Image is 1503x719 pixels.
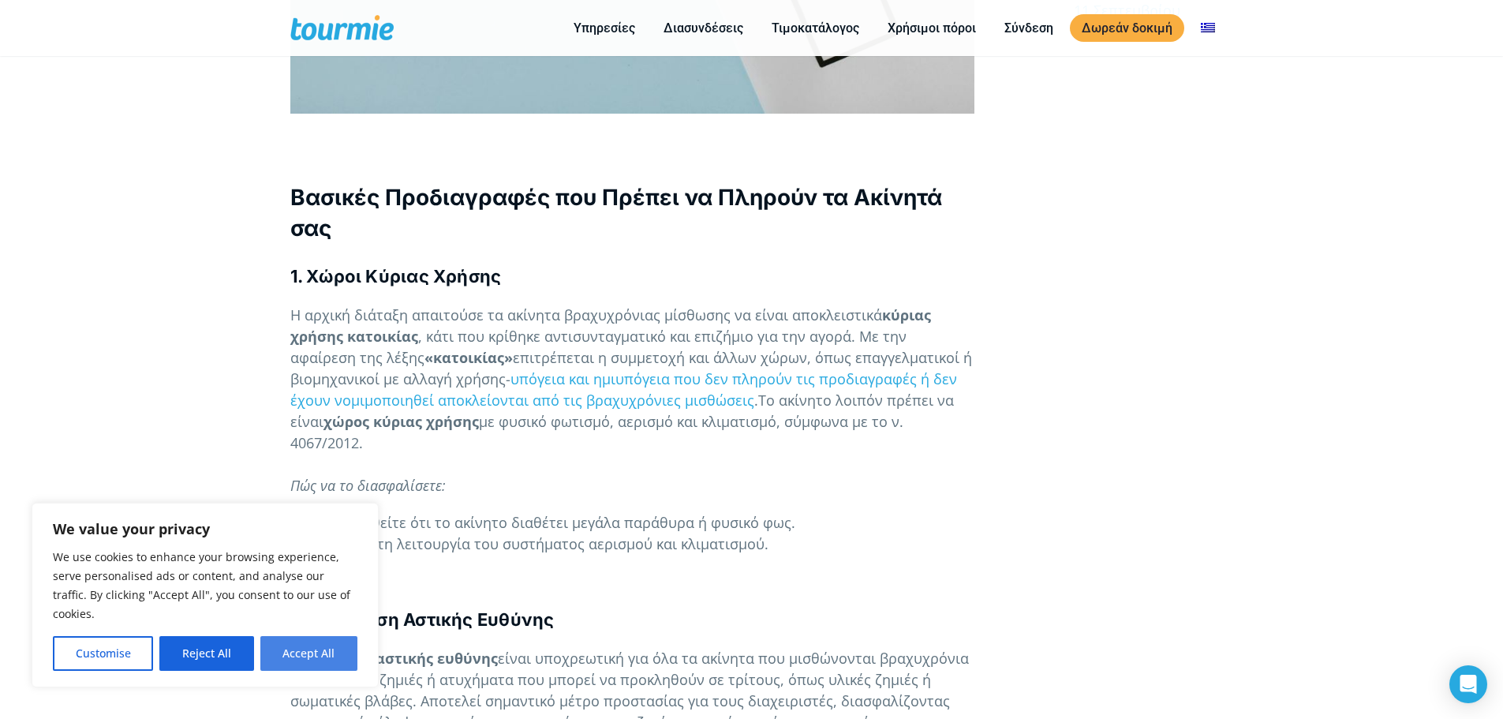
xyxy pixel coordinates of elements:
[301,649,498,668] b: ασφάλεια αστικής ευθύνης
[290,327,907,367] span: , κάτι που κρίθηκε αντισυνταγματικό και επιζήμιο για την αγορά. Με την αφαίρεση της λέξης
[754,391,758,410] span: .
[290,476,446,495] span: Πώς να το διασφαλίσετε:
[159,636,253,671] button: Reject All
[322,534,768,553] span: Ελέγξτε τη λειτουργία του συστήματος αερισμού και κλιματισμού.
[290,609,555,630] b: 2. Ασφάλιση Αστικής Ευθύνης
[1189,18,1227,38] a: Αλλαγή σε
[290,412,903,452] span: με φυσικό φωτισμό, αερισμό και κλιματισμό, σύμφωνα με το ν. 4067/2012.
[290,266,502,286] b: 1. Χώροι Κύριας Χρήσης
[322,513,795,532] span: Βεβαιωθείτε ότι το ακίνητο διαθέτει μεγάλα παράθυρα ή φυσικό φως.
[53,636,153,671] button: Customise
[876,18,988,38] a: Χρήσιμοι πόροι
[290,305,882,324] span: Η αρχική διάταξη απαιτούσε τα ακίνητα βραχυχρόνιας μίσθωσης να είναι αποκλειστικά
[290,348,972,388] span: επιτρέπεται η συμμετοχή και άλλων χώρων, όπως επαγγελματικοί ή βιομηχανικοί με αλλαγή χρήσης-
[993,18,1065,38] a: Σύνδεση
[53,519,357,538] p: We value your privacy
[53,548,357,624] p: We use cookies to enhance your browsing experience, serve personalised ads or content, and analys...
[562,18,647,38] a: Υπηρεσίες
[323,412,479,431] b: χώρος κύριας χρήσης
[424,348,513,367] b: «κατοικίας»
[1449,665,1487,703] div: Open Intercom Messenger
[652,18,755,38] a: Διασυνδέσεις
[1070,14,1184,42] a: Δωρεάν δοκιμή
[290,184,942,242] b: Βασικές Προδιαγραφές που Πρέπει να Πληρούν τα Ακίνητά σας
[260,636,357,671] button: Accept All
[290,369,957,410] a: υπόγεια και ημιυπόγεια που δεν πληρούν τις προδιαγραφές ή δεν έχουν νομιμοποιηθεί αποκλείονται απ...
[760,18,871,38] a: Τιμοκατάλογος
